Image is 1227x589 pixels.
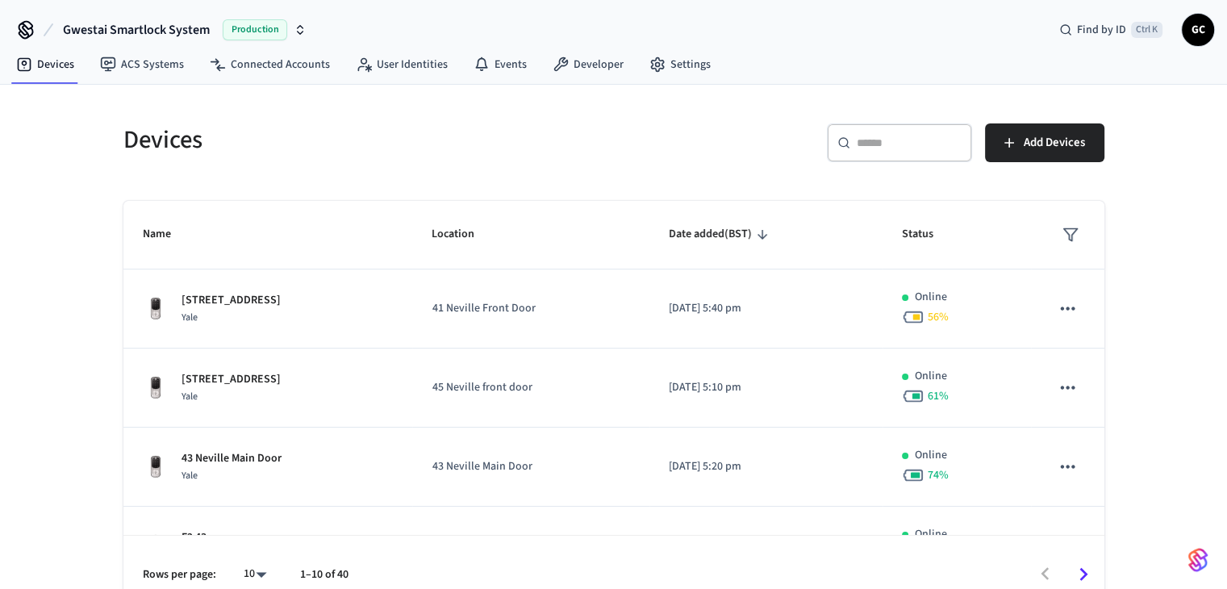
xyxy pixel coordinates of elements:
[636,50,724,79] a: Settings
[123,123,604,157] h5: Devices
[432,222,495,247] span: Location
[1182,14,1214,46] button: GC
[182,311,198,324] span: Yale
[461,50,540,79] a: Events
[432,379,630,396] p: 45 Neville front door
[540,50,636,79] a: Developer
[432,300,630,317] p: 41 Neville Front Door
[1046,15,1175,44] div: Find by IDCtrl K
[143,566,216,583] p: Rows per page:
[1183,15,1212,44] span: GC
[669,379,863,396] p: [DATE] 5:10 pm
[223,19,287,40] span: Production
[143,375,169,401] img: Yale Assure Touchscreen Wifi Smart Lock, Satin Nickel, Front
[915,289,947,306] p: Online
[915,368,947,385] p: Online
[928,467,949,483] span: 74 %
[1188,547,1208,573] img: SeamLogoGradient.69752ec5.svg
[236,562,274,586] div: 10
[343,50,461,79] a: User Identities
[182,450,282,467] p: 43 Neville Main Door
[143,533,169,559] img: Yale Assure Touchscreen Wifi Smart Lock, Satin Nickel, Front
[182,390,198,403] span: Yale
[143,296,169,322] img: Yale Assure Touchscreen Wifi Smart Lock, Satin Nickel, Front
[669,222,773,247] span: Date added(BST)
[1077,22,1126,38] span: Find by ID
[3,50,87,79] a: Devices
[928,388,949,404] span: 61 %
[143,454,169,480] img: Yale Assure Touchscreen Wifi Smart Lock, Satin Nickel, Front
[928,309,949,325] span: 56 %
[985,123,1104,162] button: Add Devices
[87,50,197,79] a: ACS Systems
[182,292,281,309] p: [STREET_ADDRESS]
[902,222,954,247] span: Status
[182,371,281,388] p: [STREET_ADDRESS]
[1024,132,1085,153] span: Add Devices
[197,50,343,79] a: Connected Accounts
[432,458,630,475] p: 43 Neville Main Door
[915,526,947,543] p: Online
[669,300,863,317] p: [DATE] 5:40 pm
[300,566,348,583] p: 1–10 of 40
[669,458,863,475] p: [DATE] 5:20 pm
[1131,22,1162,38] span: Ctrl K
[143,222,192,247] span: Name
[63,20,210,40] span: Gwestai Smartlock System
[182,469,198,482] span: Yale
[182,529,207,546] p: F2 43
[915,447,947,464] p: Online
